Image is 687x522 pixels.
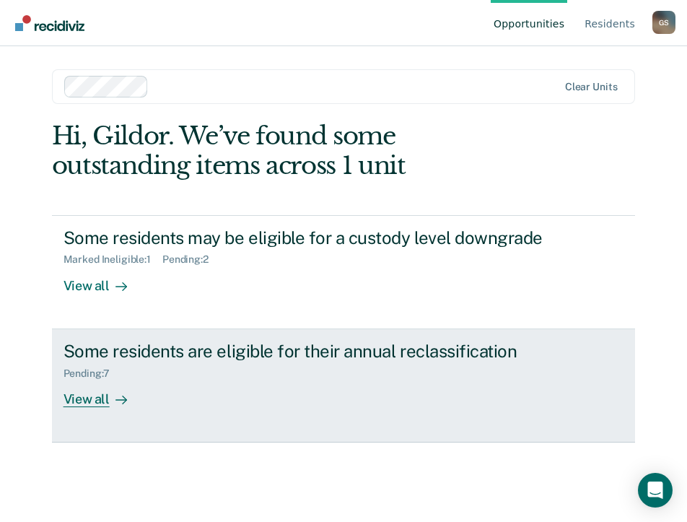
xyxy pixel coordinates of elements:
div: Clear units [565,81,618,93]
a: Some residents are eligible for their annual reclassificationPending:7View all [52,329,636,443]
img: Recidiviz [15,15,84,31]
div: View all [64,379,144,407]
div: Some residents are eligible for their annual reclassification [64,341,570,362]
div: Open Intercom Messenger [638,473,673,508]
div: Pending : 7 [64,367,121,380]
div: Hi, Gildor. We’ve found some outstanding items across 1 unit [52,121,519,180]
a: Some residents may be eligible for a custody level downgradeMarked Ineligible:1Pending:2View all [52,215,636,329]
div: Some residents may be eligible for a custody level downgrade [64,227,570,248]
div: View all [64,266,144,294]
div: Marked Ineligible : 1 [64,253,162,266]
div: G S [652,11,675,34]
button: Profile dropdown button [652,11,675,34]
div: Pending : 2 [162,253,220,266]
